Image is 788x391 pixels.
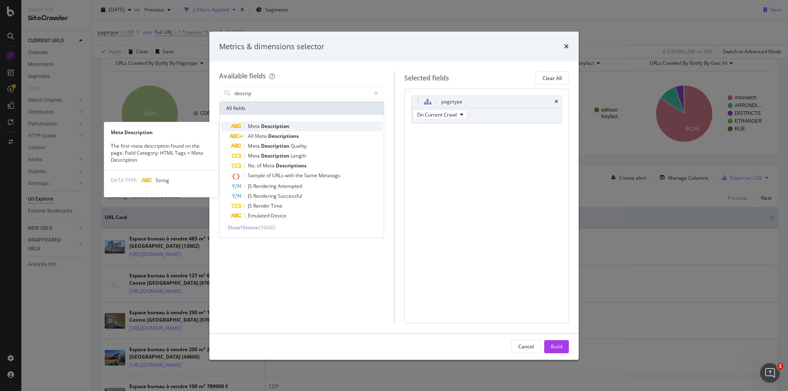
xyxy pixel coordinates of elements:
[777,363,783,370] span: 1
[104,142,218,163] div: The first meta description found on the page. Field Category: HTML Tags > Meta Description
[104,129,218,136] div: Meta Description
[760,363,780,383] iframe: Intercom live chat
[544,340,569,353] button: Build
[219,41,324,52] div: Metrics & dimensions selector
[272,172,285,179] span: URLs
[285,172,295,179] span: with
[253,183,278,190] span: Rendering
[271,202,282,209] span: Time
[257,162,263,169] span: of
[411,96,562,123] div: pagetypetimesOn Current Crawl
[404,73,449,83] div: Selected fields
[219,71,266,80] div: Available fields
[511,340,541,353] button: Cancel
[234,87,370,99] input: Search by field name
[318,172,340,179] span: Metatags
[261,142,291,149] span: Description
[220,102,384,115] div: All fields
[248,133,255,139] span: All
[248,192,253,199] span: JS
[295,172,304,179] span: the
[255,133,268,139] span: Meta
[248,212,271,219] span: Emulated
[259,224,275,231] span: ( 10 / 40 )
[413,110,467,119] button: On Current Crawl
[291,142,307,149] span: Quality
[278,183,302,190] span: Attempted
[248,172,266,179] span: Sample
[248,152,261,159] span: Meta
[248,183,253,190] span: JS
[228,224,258,231] span: Show 10 more
[554,99,558,104] div: times
[248,123,261,130] span: Meta
[261,123,289,130] span: Description
[209,32,579,360] div: modal
[276,162,307,169] span: Descriptions
[263,162,276,169] span: Meta
[261,152,291,159] span: Description
[248,142,261,149] span: Meta
[304,172,318,179] span: Same
[543,75,562,82] div: Clear All
[253,202,271,209] span: Render
[291,152,306,159] span: Length
[441,98,463,106] div: pagetype
[248,162,257,169] span: No.
[271,212,286,219] span: Device
[536,71,569,85] button: Clear All
[266,172,272,179] span: of
[518,343,534,350] div: Cancel
[551,343,562,350] div: Build
[268,133,299,139] span: Descriptions
[278,192,302,199] span: Successful
[564,41,569,52] div: times
[417,111,457,118] span: On Current Crawl
[253,192,278,199] span: Rendering
[248,202,253,209] span: JS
